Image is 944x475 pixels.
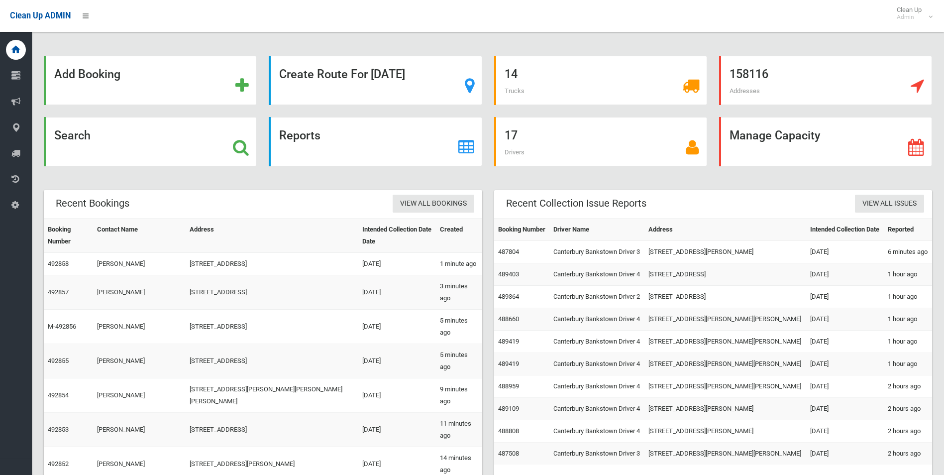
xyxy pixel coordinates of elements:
td: Canterbury Bankstown Driver 4 [549,375,644,398]
td: [DATE] [806,241,884,263]
td: 2 hours ago [884,443,932,465]
strong: Reports [279,128,320,142]
td: 11 minutes ago [436,413,482,447]
a: 487804 [498,248,519,255]
th: Booking Number [494,219,550,241]
td: [DATE] [358,344,436,378]
td: [STREET_ADDRESS][PERSON_NAME][PERSON_NAME] [644,443,806,465]
td: 6 minutes ago [884,241,932,263]
td: Canterbury Bankstown Driver 3 [549,443,644,465]
a: M-492856 [48,323,76,330]
td: [DATE] [806,353,884,375]
td: [STREET_ADDRESS][PERSON_NAME][PERSON_NAME] [644,353,806,375]
a: 489364 [498,293,519,300]
span: Clean Up ADMIN [10,11,71,20]
td: [DATE] [358,378,436,413]
td: [STREET_ADDRESS] [644,263,806,286]
td: Canterbury Bankstown Driver 4 [549,308,644,331]
a: Create Route For [DATE] [269,56,482,105]
td: [STREET_ADDRESS][PERSON_NAME] [644,398,806,420]
td: [STREET_ADDRESS] [644,286,806,308]
strong: Add Booking [54,67,120,81]
th: Address [644,219,806,241]
td: 1 hour ago [884,263,932,286]
th: Intended Collection Date [806,219,884,241]
th: Intended Collection Date Date [358,219,436,253]
a: 492854 [48,391,69,399]
th: Booking Number [44,219,93,253]
td: [PERSON_NAME] [93,378,186,413]
a: View All Bookings [393,195,474,213]
td: [DATE] [358,413,436,447]
td: 2 hours ago [884,398,932,420]
td: [STREET_ADDRESS] [186,275,358,310]
td: [STREET_ADDRESS][PERSON_NAME] [644,420,806,443]
td: [STREET_ADDRESS] [186,253,358,275]
strong: 158116 [730,67,768,81]
td: [DATE] [358,310,436,344]
a: 488808 [498,427,519,435]
a: 158116 Addresses [719,56,932,105]
td: Canterbury Bankstown Driver 4 [549,331,644,353]
td: Canterbury Bankstown Driver 4 [549,353,644,375]
td: [DATE] [806,398,884,420]
a: Search [44,117,257,166]
td: [STREET_ADDRESS] [186,344,358,378]
small: Admin [897,13,922,21]
a: 492855 [48,357,69,364]
td: Canterbury Bankstown Driver 3 [549,241,644,263]
a: Add Booking [44,56,257,105]
td: [DATE] [806,286,884,308]
td: [DATE] [358,253,436,275]
td: [STREET_ADDRESS] [186,413,358,447]
td: [STREET_ADDRESS] [186,310,358,344]
a: 489419 [498,360,519,367]
td: [DATE] [806,420,884,443]
td: 1 hour ago [884,353,932,375]
a: 14 Trucks [494,56,707,105]
td: [STREET_ADDRESS][PERSON_NAME] [644,241,806,263]
td: Canterbury Bankstown Driver 2 [549,286,644,308]
strong: Search [54,128,91,142]
span: Addresses [730,87,760,95]
a: 489419 [498,338,519,345]
td: [DATE] [806,443,884,465]
td: 1 hour ago [884,286,932,308]
a: Reports [269,117,482,166]
span: Drivers [505,148,524,156]
td: 2 hours ago [884,375,932,398]
a: 492858 [48,260,69,267]
a: 492852 [48,460,69,468]
strong: Create Route For [DATE] [279,67,405,81]
td: [PERSON_NAME] [93,413,186,447]
a: 492853 [48,426,69,433]
td: 1 hour ago [884,308,932,331]
td: 1 hour ago [884,331,932,353]
strong: 14 [505,67,518,81]
td: [PERSON_NAME] [93,253,186,275]
th: Address [186,219,358,253]
td: 3 minutes ago [436,275,482,310]
td: [STREET_ADDRESS][PERSON_NAME][PERSON_NAME][PERSON_NAME] [186,378,358,413]
span: Trucks [505,87,524,95]
td: [PERSON_NAME] [93,310,186,344]
a: 488660 [498,315,519,323]
a: 488959 [498,382,519,390]
td: [DATE] [806,375,884,398]
td: [DATE] [358,275,436,310]
th: Reported [884,219,932,241]
td: Canterbury Bankstown Driver 4 [549,420,644,443]
strong: Manage Capacity [730,128,820,142]
th: Contact Name [93,219,186,253]
td: [STREET_ADDRESS][PERSON_NAME][PERSON_NAME] [644,375,806,398]
td: Canterbury Bankstown Driver 4 [549,398,644,420]
a: 492857 [48,288,69,296]
a: 489109 [498,405,519,412]
td: 5 minutes ago [436,310,482,344]
td: 2 hours ago [884,420,932,443]
td: Canterbury Bankstown Driver 4 [549,263,644,286]
td: 5 minutes ago [436,344,482,378]
a: Manage Capacity [719,117,932,166]
th: Driver Name [549,219,644,241]
td: [DATE] [806,308,884,331]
